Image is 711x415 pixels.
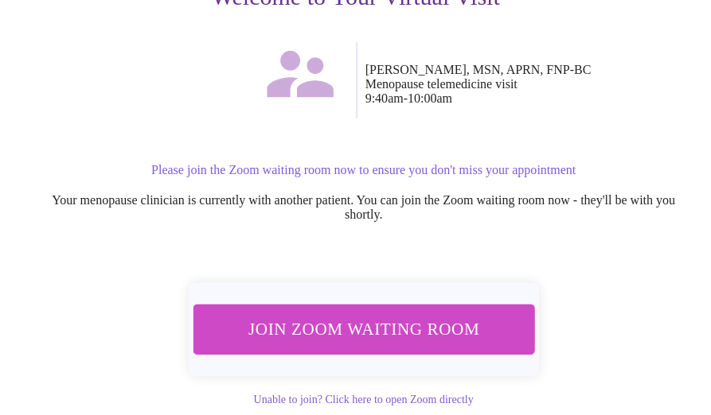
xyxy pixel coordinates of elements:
a: Unable to join? Click here to open Zoom directly [253,394,473,405]
p: Please join the Zoom waiting room now to ensure you don't miss your appointment [41,163,686,177]
button: Join Zoom Waiting Room [193,304,534,354]
p: Your menopause clinician is currently with another patient. You can join the Zoom waiting room no... [41,193,686,222]
p: [PERSON_NAME], MSN, APRN, FNP-BC Menopause telemedicine visit 9:40am - 10:00am [365,63,686,106]
span: Join Zoom Waiting Room [213,315,513,344]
